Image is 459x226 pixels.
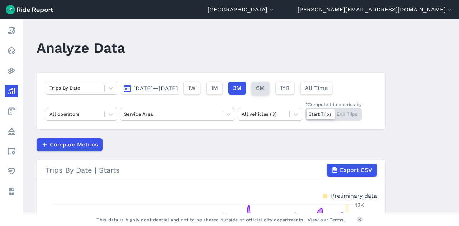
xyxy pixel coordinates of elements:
[331,192,377,199] div: Preliminary data
[5,24,18,37] a: Report
[256,84,265,92] span: 6M
[188,84,196,92] span: 1W
[133,85,178,92] span: [DATE]—[DATE]
[275,82,294,95] button: 1YR
[211,84,218,92] span: 1M
[206,82,223,95] button: 1M
[280,84,290,92] span: 1YR
[5,125,18,138] a: Policy
[120,82,180,95] button: [DATE]—[DATE]
[5,145,18,158] a: Areas
[208,5,275,14] button: [GEOGRAPHIC_DATA]
[50,140,98,149] span: Compare Metrics
[37,38,125,58] h1: Analyze Data
[5,64,18,77] a: Heatmaps
[355,202,364,208] tspan: 12K
[5,165,18,178] a: Health
[37,138,103,151] button: Compare Metrics
[300,82,332,95] button: All Time
[5,44,18,57] a: Realtime
[251,82,269,95] button: 6M
[308,216,345,223] a: View our Terms.
[340,166,372,174] span: Export CSV
[298,5,453,14] button: [PERSON_NAME][EMAIL_ADDRESS][DOMAIN_NAME]
[233,84,241,92] span: 3M
[305,101,362,108] div: *Compute trip metrics by
[228,82,246,95] button: 3M
[6,5,53,14] img: Ride Report
[46,164,377,177] div: Trips By Date | Starts
[5,185,18,198] a: Datasets
[183,82,200,95] button: 1W
[305,84,328,92] span: All Time
[5,85,18,97] a: Analyze
[327,164,377,177] button: Export CSV
[5,105,18,117] a: Fees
